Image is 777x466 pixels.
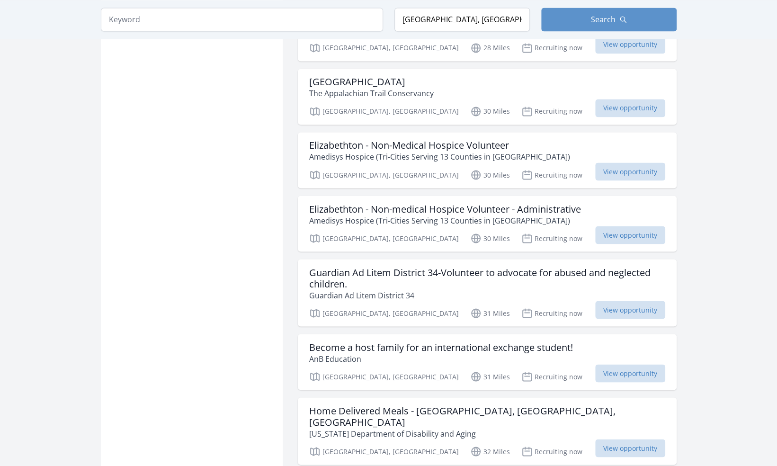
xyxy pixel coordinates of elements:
[309,353,573,364] p: AnB Education
[309,215,581,226] p: Amedisys Hospice (Tri-Cities Serving 13 Counties in [GEOGRAPHIC_DATA])
[309,76,434,88] h3: [GEOGRAPHIC_DATA]
[521,233,582,244] p: Recruiting now
[591,14,616,25] span: Search
[309,203,581,215] h3: Elizabethton - Non-medical Hospice Volunteer - Administrative
[309,267,665,289] h3: Guardian Ad Litem District 34-Volunteer to advocate for abused and neglected children.
[521,446,582,457] p: Recruiting now
[309,289,665,301] p: Guardian Ad Litem District 34
[470,371,510,382] p: 31 Miles
[101,8,383,31] input: Keyword
[595,162,665,180] span: View opportunity
[394,8,530,31] input: Location
[298,196,677,251] a: Elizabethton - Non-medical Hospice Volunteer - Administrative Amedisys Hospice (Tri-Cities Servin...
[470,106,510,117] p: 30 Miles
[309,42,459,54] p: [GEOGRAPHIC_DATA], [GEOGRAPHIC_DATA]
[309,307,459,319] p: [GEOGRAPHIC_DATA], [GEOGRAPHIC_DATA]
[298,132,677,188] a: Elizabethton - Non-Medical Hospice Volunteer Amedisys Hospice (Tri-Cities Serving 13 Counties in ...
[298,259,677,326] a: Guardian Ad Litem District 34-Volunteer to advocate for abused and neglected children. Guardian A...
[521,169,582,180] p: Recruiting now
[309,446,459,457] p: [GEOGRAPHIC_DATA], [GEOGRAPHIC_DATA]
[309,140,570,151] h3: Elizabethton - Non-Medical Hospice Volunteer
[595,439,665,457] span: View opportunity
[470,446,510,457] p: 32 Miles
[309,405,665,428] h3: Home Delivered Meals - [GEOGRAPHIC_DATA], [GEOGRAPHIC_DATA], [GEOGRAPHIC_DATA]
[298,397,677,465] a: Home Delivered Meals - [GEOGRAPHIC_DATA], [GEOGRAPHIC_DATA], [GEOGRAPHIC_DATA] [US_STATE] Departm...
[309,233,459,244] p: [GEOGRAPHIC_DATA], [GEOGRAPHIC_DATA]
[309,428,665,439] p: [US_STATE] Department of Disability and Aging
[521,307,582,319] p: Recruiting now
[595,36,665,54] span: View opportunity
[309,151,570,162] p: Amedisys Hospice (Tri-Cities Serving 13 Counties in [GEOGRAPHIC_DATA])
[309,88,434,99] p: The Appalachian Trail Conservancy
[470,42,510,54] p: 28 Miles
[309,371,459,382] p: [GEOGRAPHIC_DATA], [GEOGRAPHIC_DATA]
[298,69,677,125] a: [GEOGRAPHIC_DATA] The Appalachian Trail Conservancy [GEOGRAPHIC_DATA], [GEOGRAPHIC_DATA] 30 Miles...
[470,233,510,244] p: 30 Miles
[309,106,459,117] p: [GEOGRAPHIC_DATA], [GEOGRAPHIC_DATA]
[541,8,677,31] button: Search
[470,307,510,319] p: 31 Miles
[595,99,665,117] span: View opportunity
[521,371,582,382] p: Recruiting now
[470,169,510,180] p: 30 Miles
[309,341,573,353] h3: Become a host family for an international exchange student!
[595,226,665,244] span: View opportunity
[309,169,459,180] p: [GEOGRAPHIC_DATA], [GEOGRAPHIC_DATA]
[298,334,677,390] a: Become a host family for an international exchange student! AnB Education [GEOGRAPHIC_DATA], [GEO...
[521,106,582,117] p: Recruiting now
[595,364,665,382] span: View opportunity
[595,301,665,319] span: View opportunity
[521,42,582,54] p: Recruiting now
